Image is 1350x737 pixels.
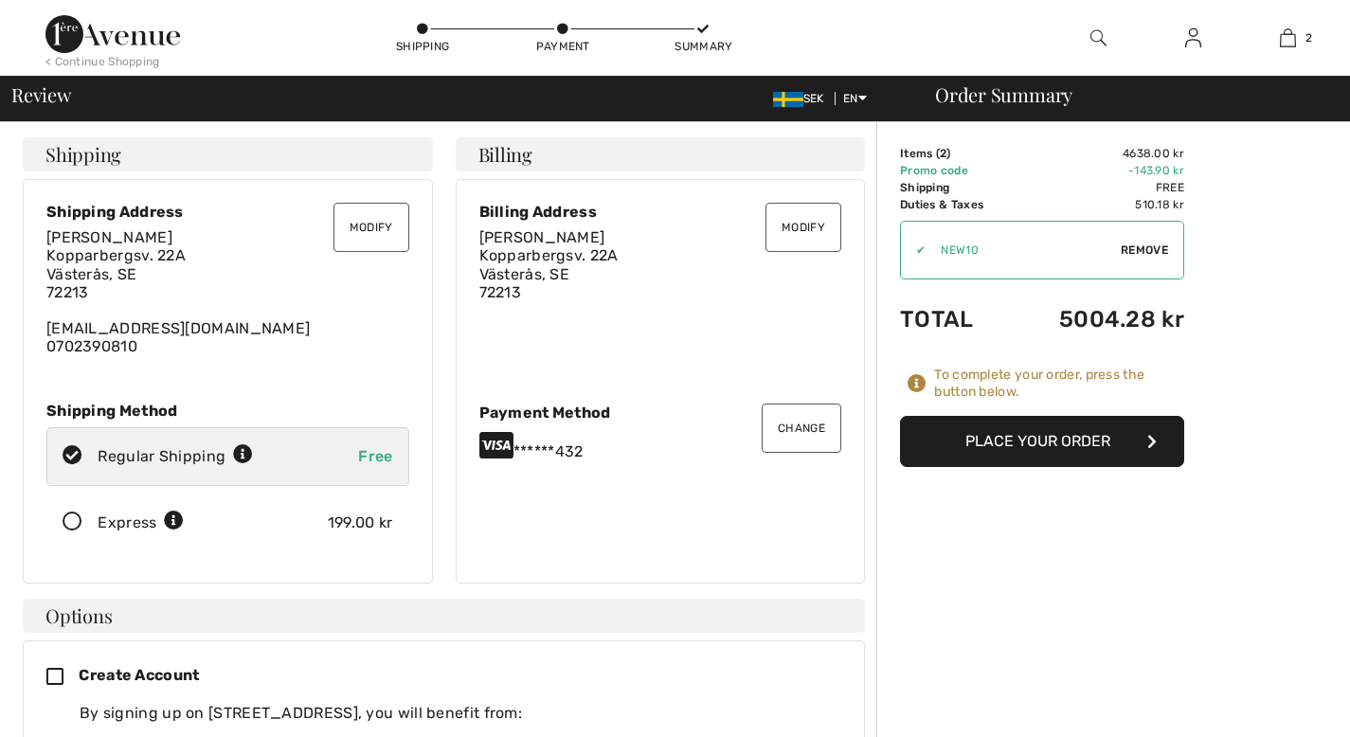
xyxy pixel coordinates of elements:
[46,246,186,300] span: Kopparbergsv. 22A Västerås, SE 72213
[900,179,1014,196] td: Shipping
[843,92,867,105] span: EN
[479,246,619,300] span: Kopparbergsv. 22A Västerås, SE 72213
[773,92,803,107] img: Swedish Frona
[675,38,731,55] div: Summary
[1014,287,1184,351] td: 5004.28 kr
[900,145,1014,162] td: Items ( )
[46,402,409,420] div: Shipping Method
[79,666,199,684] span: Create Account
[1090,27,1107,49] img: search the website
[900,416,1184,467] button: Place Your Order
[1014,196,1184,213] td: 510.18 kr
[900,162,1014,179] td: Promo code
[333,203,409,252] button: Modify
[45,53,160,70] div: < Continue Shopping
[926,222,1121,279] input: Promo code
[479,228,605,246] span: [PERSON_NAME]
[80,702,826,725] div: By signing up on [STREET_ADDRESS], you will benefit from:
[394,38,451,55] div: Shipping
[328,512,393,534] div: 199.00 kr
[358,447,392,465] span: Free
[1280,27,1296,49] img: My Bag
[773,92,832,105] span: SEK
[1241,27,1334,49] a: 2
[11,85,71,104] span: Review
[98,512,184,534] div: Express
[46,228,172,246] span: [PERSON_NAME]
[934,367,1184,401] div: To complete your order, press the button below.
[940,147,946,160] span: 2
[46,203,409,221] div: Shipping Address
[912,85,1339,104] div: Order Summary
[1185,27,1201,49] img: My Info
[1014,179,1184,196] td: Free
[46,228,409,355] div: [EMAIL_ADDRESS][DOMAIN_NAME] 0702390810
[1014,162,1184,179] td: -143.90 kr
[762,404,841,453] button: Change
[534,38,591,55] div: Payment
[479,203,842,221] div: Billing Address
[479,404,842,422] div: Payment Method
[1305,29,1312,46] span: 2
[98,445,253,468] div: Regular Shipping
[1121,242,1168,259] span: Remove
[45,145,121,164] span: Shipping
[900,287,1014,351] td: Total
[765,203,841,252] button: Modify
[901,242,926,259] div: ✔
[1170,27,1216,50] a: Sign In
[45,15,180,53] img: 1ère Avenue
[23,599,865,633] h4: Options
[478,145,532,164] span: Billing
[900,196,1014,213] td: Duties & Taxes
[1014,145,1184,162] td: 4638.00 kr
